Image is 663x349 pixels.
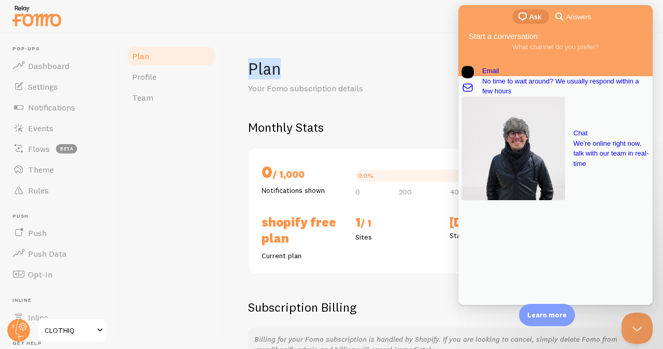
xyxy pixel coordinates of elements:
[6,55,113,76] a: Dashboard
[6,264,113,285] a: Opt-In
[272,169,305,180] span: / 1,000
[355,214,437,232] h2: 1
[361,217,371,229] span: / 1
[262,185,343,196] p: Notifications shown
[399,188,412,196] span: 200
[37,318,107,343] a: CLOTHIQ
[12,340,113,347] span: Get Help
[28,312,48,323] span: Inline
[262,214,343,246] h2: Shopify Free Plan
[450,214,531,230] h2: [DATE]
[248,58,638,79] h1: Plan
[28,123,53,133] span: Events
[132,72,156,82] span: Profile
[527,310,567,320] p: Learn more
[28,228,47,238] span: Push
[28,269,52,280] span: Opt-In
[45,324,94,337] span: CLOTHIQ
[28,144,50,154] span: Flows
[28,164,54,175] span: Theme
[132,51,149,61] span: Plan
[132,92,153,103] span: Team
[6,138,113,159] a: Flows beta
[248,82,497,94] p: Your Fomo subscription details
[28,81,58,92] span: Settings
[12,213,113,220] span: Push
[12,46,113,52] span: Pop-ups
[358,173,373,179] div: 0.0%
[28,248,67,259] span: Push Data
[450,230,531,241] p: Stats count reset
[6,243,113,264] a: Push Data
[248,119,638,135] h2: Monthly Stats
[262,161,343,185] h2: 0
[28,185,49,196] span: Rules
[458,5,653,305] iframe: Help Scout Beacon - Live Chat, Contact Form, and Knowledge Base
[355,232,437,242] p: Sites
[126,87,217,108] a: Team
[12,297,113,304] span: Inline
[6,76,113,97] a: Settings
[622,313,653,344] iframe: Help Scout Beacon - Close
[6,307,113,328] a: Inline
[28,102,75,113] span: Notifications
[450,188,464,196] span: 400
[262,250,343,261] p: Current plan
[6,97,113,118] a: Notifications
[126,46,217,66] a: Plan
[6,118,113,138] a: Events
[6,180,113,201] a: Rules
[6,159,113,180] a: Theme
[28,61,69,71] span: Dashboard
[248,299,638,315] h2: Subscription Billing
[6,222,113,243] a: Push
[519,304,575,326] div: Learn more
[355,188,360,196] span: 0
[56,144,77,153] span: beta
[126,66,217,87] a: Profile
[11,3,63,29] img: fomo-relay-logo-orange.svg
